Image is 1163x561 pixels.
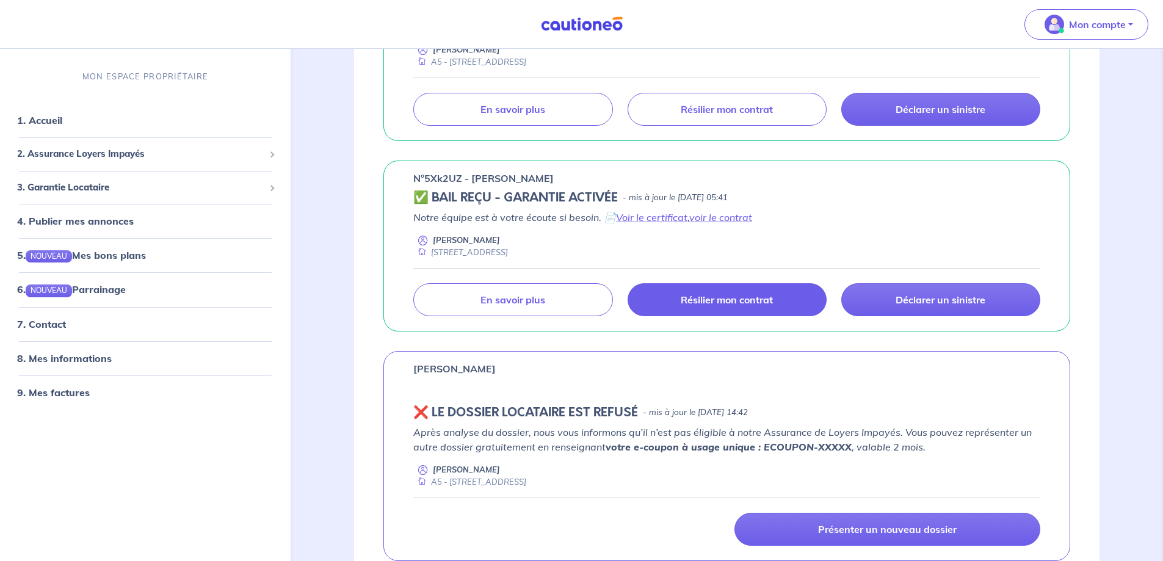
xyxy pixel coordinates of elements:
[5,176,286,200] div: 3. Garantie Locataire
[536,16,628,32] img: Cautioneo
[480,103,545,115] p: En savoir plus
[413,171,554,186] p: n°5Xk2UZ - [PERSON_NAME]
[413,476,526,488] div: A5 - [STREET_ADDRESS]
[413,56,526,68] div: A5 - [STREET_ADDRESS]
[413,93,612,126] a: En savoir plus
[628,93,827,126] a: Résilier mon contrat
[5,380,286,404] div: 9. Mes factures
[413,405,638,420] h5: ❌️️ LE DOSSIER LOCATAIRE EST REFUSÉ
[413,247,508,258] div: [STREET_ADDRESS]
[681,103,773,115] p: Résilier mon contrat
[17,181,264,195] span: 3. Garantie Locataire
[17,147,264,161] span: 2. Assurance Loyers Impayés
[5,142,286,166] div: 2. Assurance Loyers Impayés
[643,407,748,419] p: - mis à jour le [DATE] 14:42
[480,294,545,306] p: En savoir plus
[1045,15,1064,34] img: illu_account_valid_menu.svg
[17,215,134,227] a: 4. Publier mes annonces
[413,425,1040,454] p: Après analyse du dossier, nous vous informons qu’il n’est pas éligible à notre Assurance de Loyer...
[5,311,286,336] div: 7. Contact
[433,234,500,246] p: [PERSON_NAME]
[82,71,208,82] p: MON ESPACE PROPRIÉTAIRE
[17,114,62,126] a: 1. Accueil
[606,441,852,453] strong: votre e-coupon à usage unique : ECOUPON-XXXXX
[616,211,687,223] a: Voir le certificat
[1024,9,1148,40] button: illu_account_valid_menu.svgMon compte
[5,277,286,302] div: 6.NOUVEAUParrainage
[5,243,286,267] div: 5.NOUVEAUMes bons plans
[818,523,957,535] p: Présenter un nouveau dossier
[623,192,728,204] p: - mis à jour le [DATE] 05:41
[841,283,1040,316] a: Déclarer un sinistre
[5,346,286,370] div: 8. Mes informations
[5,209,286,233] div: 4. Publier mes annonces
[413,283,612,316] a: En savoir plus
[17,283,126,295] a: 6.NOUVEAUParrainage
[413,190,618,205] h5: ✅ BAIL REÇU - GARANTIE ACTIVÉE
[413,361,496,376] p: [PERSON_NAME]
[433,44,500,56] p: [PERSON_NAME]
[628,283,827,316] a: Résilier mon contrat
[17,352,112,364] a: 8. Mes informations
[689,211,752,223] a: voir le contrat
[841,93,1040,126] a: Déclarer un sinistre
[896,294,985,306] p: Déclarer un sinistre
[17,386,90,398] a: 9. Mes factures
[433,464,500,476] p: [PERSON_NAME]
[413,190,1040,205] div: state: CONTRACT-VALIDATED, Context: NEW,MAYBE-CERTIFICATE,ALONE,LESSOR-DOCUMENTS
[17,249,146,261] a: 5.NOUVEAUMes bons plans
[413,405,1040,420] div: state: REJECTED, Context: NEW,MAYBE-CERTIFICATE,ALONE,LESSOR-DOCUMENTS
[5,108,286,132] div: 1. Accueil
[1069,17,1126,32] p: Mon compte
[681,294,773,306] p: Résilier mon contrat
[896,103,985,115] p: Déclarer un sinistre
[413,210,1040,225] p: Notre équipe est à votre écoute si besoin. 📄 ,
[17,317,66,330] a: 7. Contact
[734,513,1040,546] a: Présenter un nouveau dossier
